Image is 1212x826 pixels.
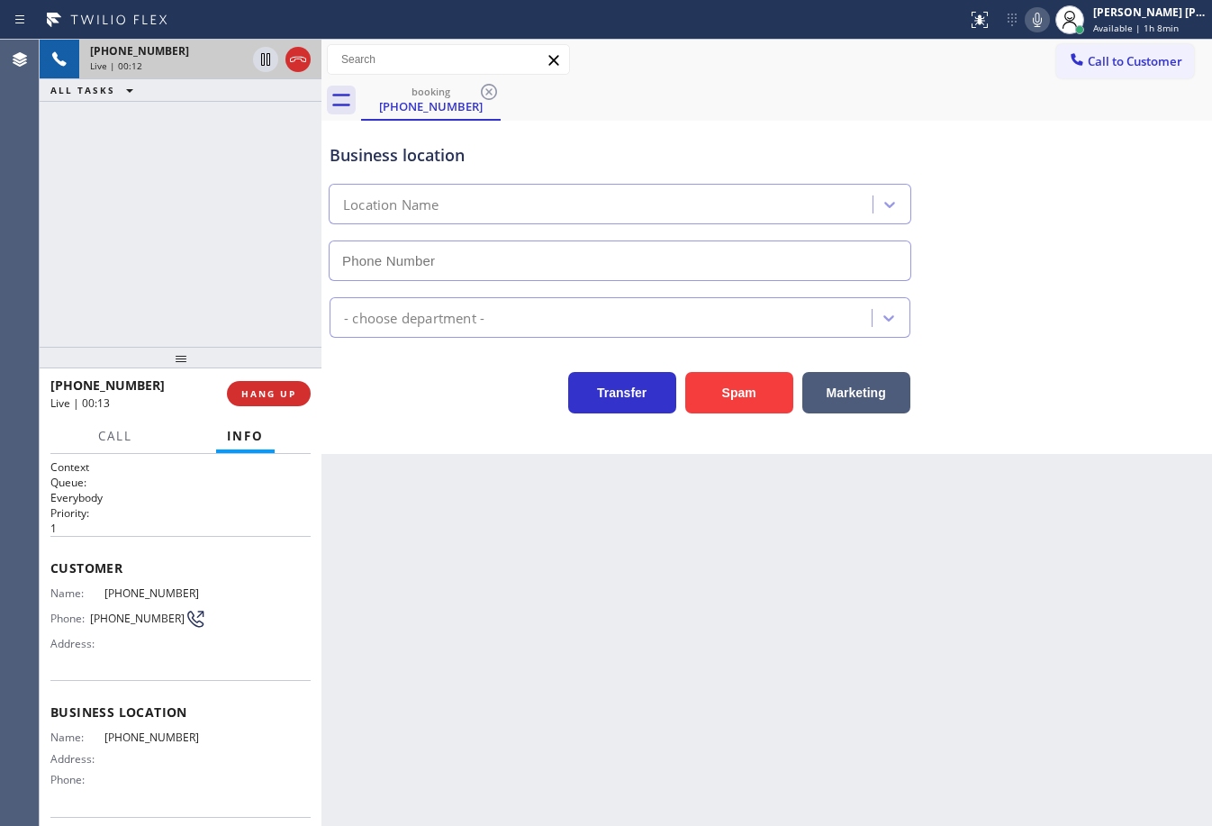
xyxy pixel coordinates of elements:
[1093,22,1179,34] span: Available | 1h 8min
[50,459,311,475] h1: Context
[363,98,499,114] div: [PHONE_NUMBER]
[227,381,311,406] button: HANG UP
[50,612,90,625] span: Phone:
[363,85,499,98] div: booking
[50,377,165,394] span: [PHONE_NUMBER]
[685,372,793,413] button: Spam
[50,84,115,96] span: ALL TASKS
[344,307,484,328] div: - choose department -
[216,419,275,454] button: Info
[50,752,104,766] span: Address:
[568,372,676,413] button: Transfer
[50,731,104,744] span: Name:
[104,586,206,600] span: [PHONE_NUMBER]
[802,372,910,413] button: Marketing
[329,241,911,281] input: Phone Number
[98,428,132,444] span: Call
[241,387,296,400] span: HANG UP
[330,143,910,168] div: Business location
[1088,53,1182,69] span: Call to Customer
[1025,7,1050,32] button: Mute
[50,637,104,650] span: Address:
[50,703,311,721] span: Business location
[50,559,311,576] span: Customer
[253,47,278,72] button: Hold Customer
[50,505,311,521] h2: Priority:
[50,773,104,786] span: Phone:
[50,521,311,536] p: 1
[50,586,104,600] span: Name:
[104,731,206,744] span: [PHONE_NUMBER]
[1093,5,1207,20] div: [PERSON_NAME] [PERSON_NAME] Dahil
[363,80,499,119] div: (840) 212-5159
[50,395,110,411] span: Live | 00:13
[50,475,311,490] h2: Queue:
[90,612,185,625] span: [PHONE_NUMBER]
[285,47,311,72] button: Hang up
[227,428,264,444] span: Info
[328,45,569,74] input: Search
[1056,44,1194,78] button: Call to Customer
[90,59,142,72] span: Live | 00:12
[87,419,143,454] button: Call
[90,43,189,59] span: [PHONE_NUMBER]
[40,79,151,101] button: ALL TASKS
[50,490,311,505] p: Everybody
[343,195,439,215] div: Location Name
